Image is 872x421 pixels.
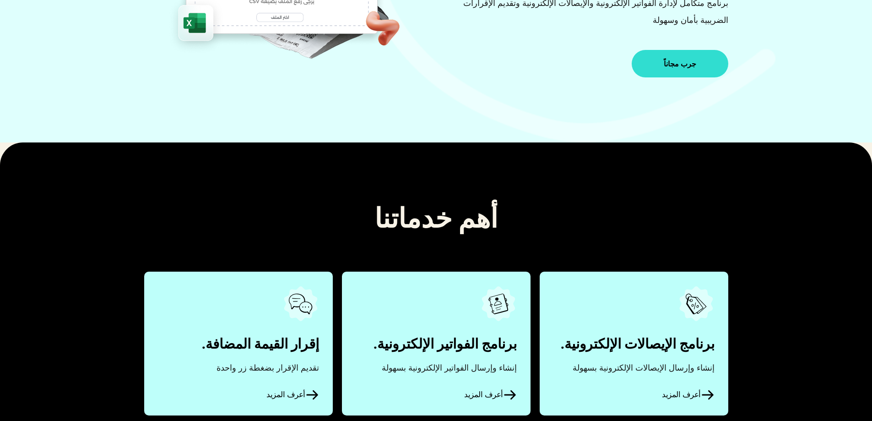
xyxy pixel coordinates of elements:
a: أعرف المزيد [144,272,333,415]
span: أعرف المزيد [266,388,319,402]
span: أعرف المزيد [662,388,714,402]
span: جرب مجاناً [664,60,696,67]
span: أعرف المزيد [464,388,516,402]
h2: أهم خدماتنا [266,202,605,235]
a: أعرف المزيد [342,272,531,415]
a: أعرف المزيد [540,272,728,415]
a: جرب مجاناً [632,50,728,77]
